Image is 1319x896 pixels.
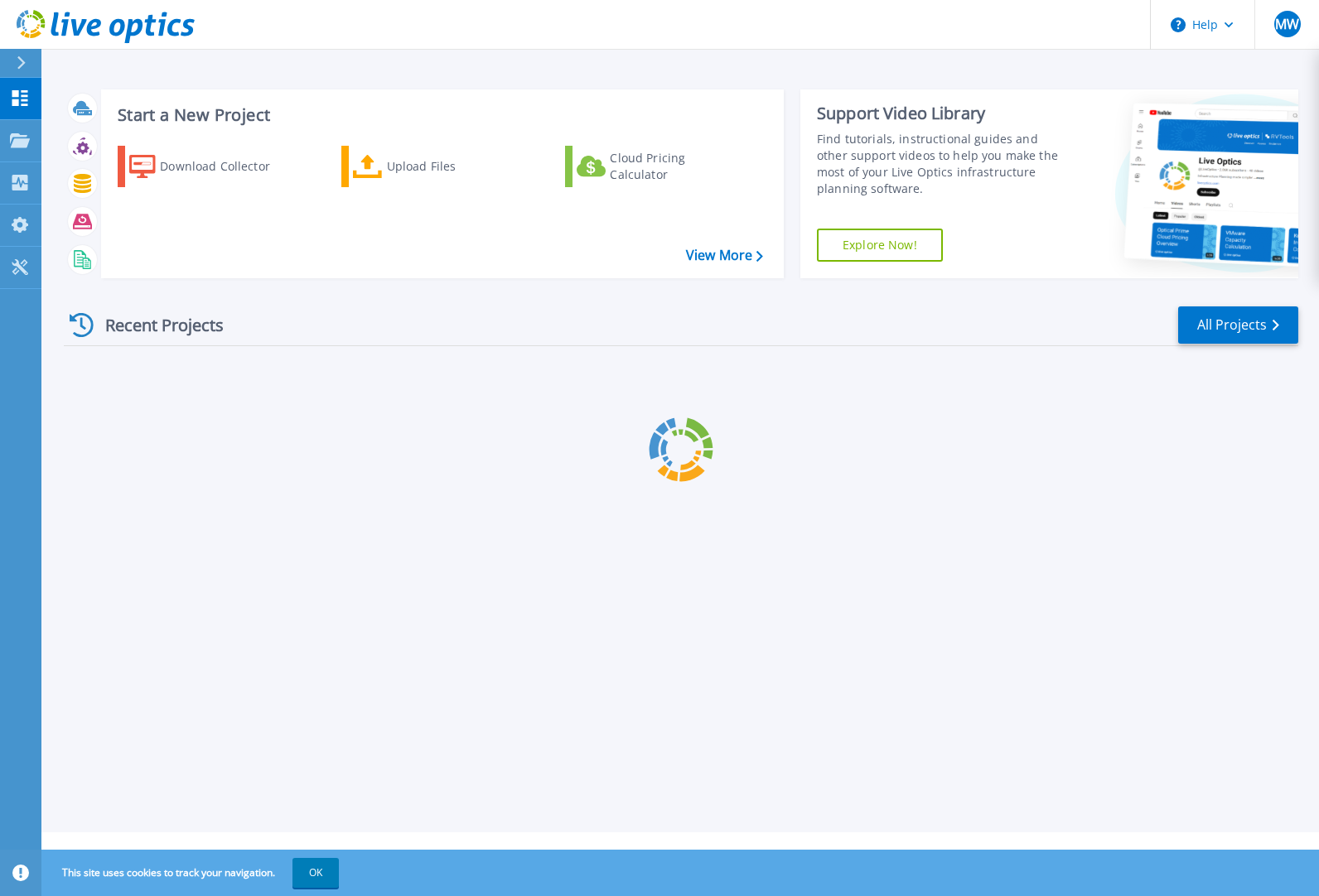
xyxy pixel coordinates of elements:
div: Recent Projects [64,305,246,345]
button: OK [292,858,339,888]
span: This site uses cookies to track your navigation. [46,858,339,888]
div: Cloud Pricing Calculator [610,150,742,183]
a: All Projects [1178,306,1298,344]
a: Download Collector [118,146,302,187]
a: Cloud Pricing Calculator [565,146,750,187]
a: View More [686,248,763,263]
a: Upload Files [341,146,526,187]
div: Find tutorials, instructional guides and other support videos to help you make the most of your L... [817,131,1068,197]
div: Upload Files [387,150,519,183]
div: Download Collector [160,150,292,183]
div: Support Video Library [817,103,1068,124]
h3: Start a New Project [118,106,762,124]
span: MW [1275,17,1299,31]
a: Explore Now! [817,229,943,262]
